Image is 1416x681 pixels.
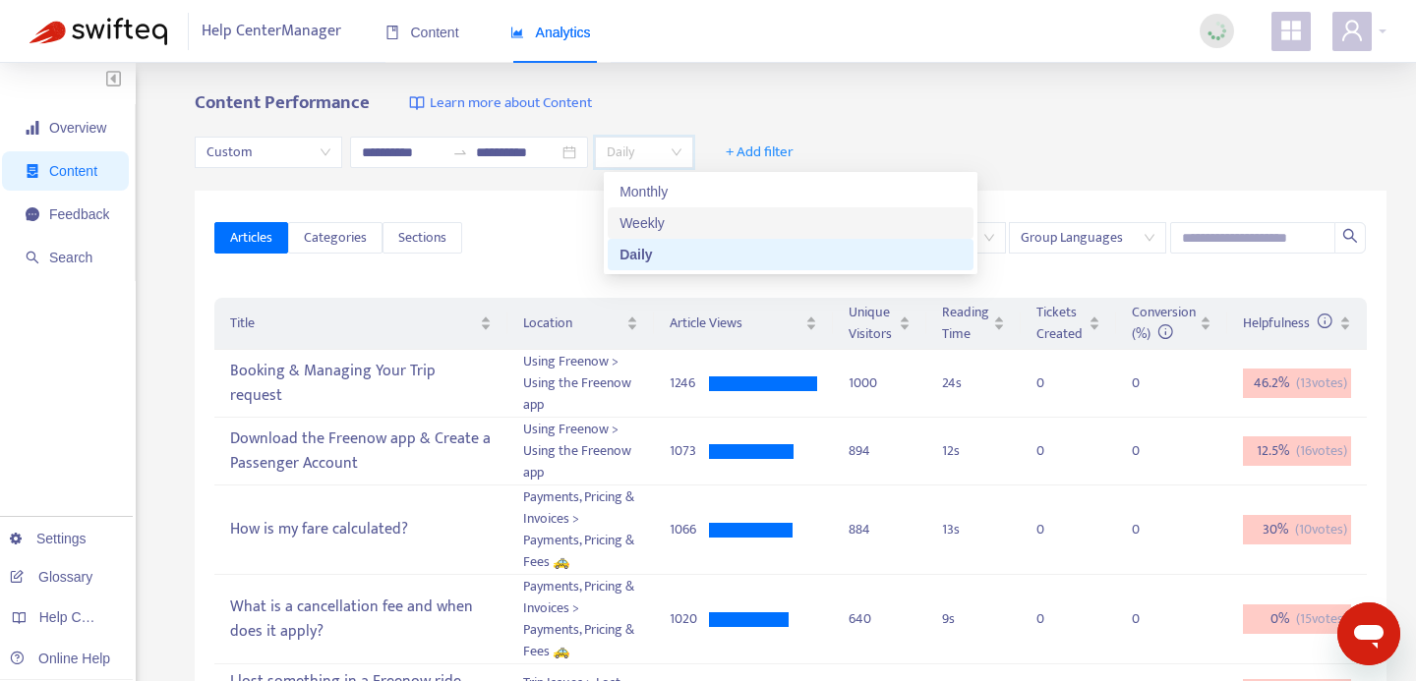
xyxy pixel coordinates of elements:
span: ( 16 votes) [1296,440,1347,462]
div: Download the Freenow app & Create a Passenger Account [230,423,492,480]
span: user [1340,19,1364,42]
th: Location [507,298,653,350]
span: Tickets Created [1036,302,1085,345]
span: to [452,144,468,160]
span: Overview [49,120,106,136]
div: 12 s [942,440,1005,462]
span: + Add filter [726,141,794,164]
th: Unique Visitors [833,298,927,350]
span: swap-right [452,144,468,160]
div: 1246 [670,372,709,394]
span: appstore [1279,19,1303,42]
span: Content [385,25,459,40]
span: Analytics [510,25,591,40]
div: 30 % [1243,515,1351,544]
div: Monthly [608,176,973,207]
span: Location [523,312,621,334]
div: What is a cancellation fee and when does it apply? [230,591,492,648]
span: Title [230,312,476,334]
span: Learn more about Content [430,92,592,115]
th: Article Views [654,298,833,350]
div: Booking & Managing Your Trip request [230,355,492,412]
span: book [385,26,399,39]
span: Group Languages [1021,223,1154,253]
span: Helpfulness [1243,312,1332,334]
span: ( 13 votes) [1296,372,1347,394]
span: search [26,251,39,264]
th: Reading Time [926,298,1021,350]
span: area-chart [510,26,524,39]
a: Learn more about Content [409,92,592,115]
span: Custom [206,138,330,167]
span: Unique Visitors [849,302,896,345]
span: Daily [607,138,681,167]
img: sync_loading.0b5143dde30e3a21642e.gif [1205,19,1229,43]
img: image-link [409,95,425,111]
div: 0 [1036,519,1076,540]
div: 9 s [942,608,1005,630]
a: Settings [10,531,87,546]
span: Feedback [49,206,109,222]
iframe: Przycisk umożliwiający otwarcie okna komunikatora [1337,602,1400,665]
div: 24 s [942,372,1005,394]
div: Daily [608,239,973,270]
span: Sections [398,227,446,249]
span: message [26,207,39,221]
span: ( 10 votes) [1295,519,1347,540]
div: 0 [1132,372,1171,394]
span: Search [49,250,92,265]
span: Content [49,163,97,179]
div: 0 [1132,440,1171,462]
td: Using Freenow > Using the Freenow app [507,350,653,418]
button: Articles [214,222,288,254]
div: Monthly [619,181,962,202]
div: 46.2 % [1243,369,1351,398]
div: 12.5 % [1243,436,1351,466]
b: Content Performance [195,87,370,118]
span: Article Views [670,312,801,334]
span: Conversion (%) [1132,301,1196,345]
span: Help Center Manager [202,13,341,50]
div: 894 [849,440,912,462]
div: 884 [849,519,912,540]
div: 640 [849,608,912,630]
div: Weekly [608,207,973,239]
div: 0 [1132,519,1171,540]
span: Articles [230,227,272,249]
div: 13 s [942,519,1005,540]
span: Categories [304,227,367,249]
td: Payments, Pricing & Invoices > Payments, Pricing & Fees 🚕 [507,485,653,575]
span: signal [26,121,39,135]
div: Weekly [619,212,962,234]
div: 1073 [670,440,709,462]
a: Glossary [10,569,92,585]
div: 0 % [1243,604,1351,634]
span: Reading Time [942,302,989,345]
button: Categories [288,222,383,254]
span: Help Centers [39,609,120,625]
div: 1000 [849,372,912,394]
a: Online Help [10,651,110,666]
button: + Add filter [711,137,808,168]
div: 0 [1036,372,1076,394]
th: Tickets Created [1021,298,1116,350]
td: Using Freenow > Using the Freenow app [507,418,653,485]
div: 0 [1036,440,1076,462]
div: 0 [1132,608,1171,630]
div: 0 [1036,608,1076,630]
span: container [26,164,39,178]
div: 1066 [670,519,709,540]
div: How is my fare calculated? [230,514,492,546]
span: search [1342,228,1358,244]
img: Swifteq [29,18,167,45]
button: Sections [383,222,462,254]
th: Title [214,298,507,350]
span: ( 15 votes) [1296,608,1347,630]
td: Payments, Pricing & Invoices > Payments, Pricing & Fees 🚕 [507,575,653,664]
div: 1020 [670,608,709,630]
div: Daily [619,244,962,265]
